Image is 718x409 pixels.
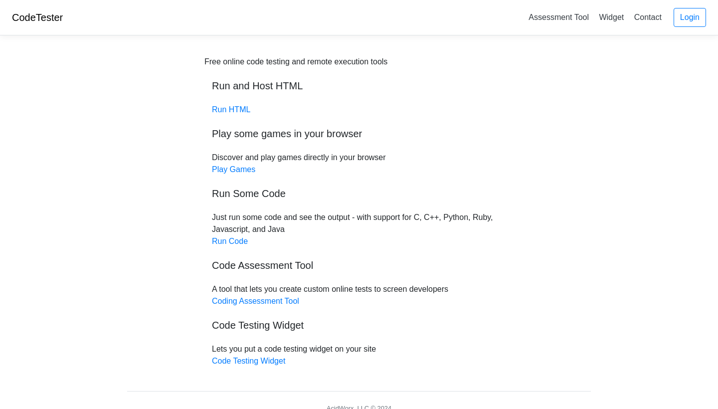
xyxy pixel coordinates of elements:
a: Login [674,8,706,27]
h5: Code Testing Widget [212,319,506,331]
h5: Run and Host HTML [212,80,506,92]
a: Assessment Tool [525,9,593,25]
a: Coding Assessment Tool [212,297,299,305]
a: Contact [630,9,666,25]
h5: Run Some Code [212,188,506,200]
a: CodeTester [12,12,63,23]
a: Widget [595,9,628,25]
h5: Play some games in your browser [212,128,506,140]
h5: Code Assessment Tool [212,259,506,271]
a: Code Testing Widget [212,357,285,365]
a: Play Games [212,165,255,174]
a: Run HTML [212,105,250,114]
a: Run Code [212,237,248,245]
div: Discover and play games directly in your browser Just run some code and see the output - with sup... [204,56,514,367]
div: Free online code testing and remote execution tools [204,56,387,68]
